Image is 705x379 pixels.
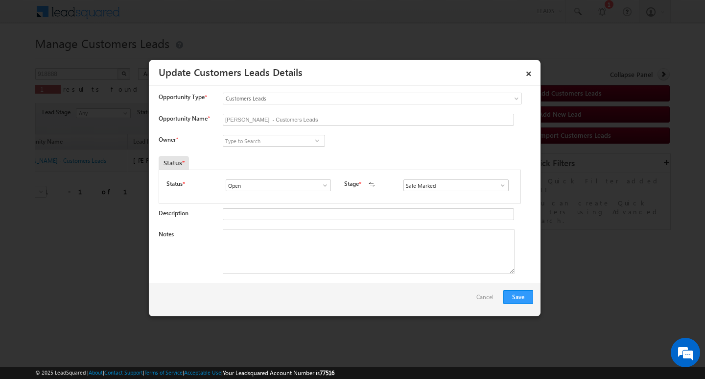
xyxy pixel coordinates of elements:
label: Status [166,179,183,188]
button: Save [503,290,533,304]
span: Your Leadsquared Account Number is [223,369,334,377]
span: 77516 [320,369,334,377]
a: Acceptable Use [184,369,221,376]
a: Show All Items [311,136,323,146]
div: Chat with us now [51,51,164,64]
a: Customers Leads [223,93,522,104]
a: Cancel [476,290,498,309]
div: Status [159,156,189,170]
a: Show All Items [316,180,329,190]
input: Type to Search [226,179,331,191]
span: © 2025 LeadSquared | | | | | [35,368,334,378]
a: × [520,63,537,80]
em: Start Chat [133,302,178,315]
a: Show All Items [494,180,506,190]
label: Opportunity Name [159,115,210,122]
label: Stage [344,179,359,188]
label: Description [159,209,188,217]
textarea: Type your message and hit 'Enter' [13,91,179,294]
a: Terms of Service [144,369,183,376]
label: Owner [159,136,178,143]
span: Opportunity Type [159,93,205,101]
a: About [89,369,103,376]
input: Type to Search [403,179,509,191]
a: Contact Support [104,369,143,376]
a: Update Customers Leads Details [159,65,303,78]
span: Customers Leads [223,94,482,103]
img: d_60004797649_company_0_60004797649 [17,51,41,64]
label: Notes [159,230,174,238]
div: Minimize live chat window [161,5,184,28]
input: Type to Search [223,135,325,147]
